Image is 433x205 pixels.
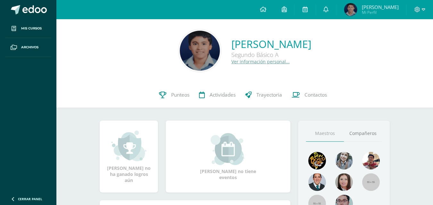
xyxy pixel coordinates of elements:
span: Archivos [21,45,38,50]
span: Cerrar panel [18,197,42,201]
span: [PERSON_NAME] [362,4,399,10]
span: Mis cursos [21,26,42,31]
img: event_small.png [211,133,246,165]
a: Contactos [287,82,332,108]
span: Actividades [210,91,236,98]
a: Archivos [5,38,51,57]
img: 29fc2a48271e3f3676cb2cb292ff2552.png [308,152,326,170]
img: 11152eb22ca3048aebc25a5ecf6973a7.png [362,152,380,170]
a: Compañeros [344,125,382,142]
span: Trayectoria [256,91,282,98]
div: Segundo Básico A [231,51,311,59]
a: Mis cursos [5,19,51,38]
img: 55x55 [362,173,380,191]
div: [PERSON_NAME] no ha ganado logros aún [106,130,152,183]
img: 45bd7986b8947ad7e5894cbc9b781108.png [335,152,353,170]
span: Mi Perfil [362,10,399,15]
img: achievement_small.png [112,130,146,162]
a: Punteos [154,82,194,108]
img: f8fadd5f92b526ce18a967d4e2f06e72.png [180,31,220,71]
a: Trayectoria [240,82,287,108]
img: eec80b72a0218df6e1b0c014193c2b59.png [308,173,326,191]
img: ace71bec6b3b1c7d964634ca6ec6109d.png [344,3,357,16]
a: Ver información personal... [231,59,290,65]
div: [PERSON_NAME] no tiene eventos [196,133,260,180]
a: Actividades [194,82,240,108]
a: [PERSON_NAME] [231,37,311,51]
span: Contactos [304,91,327,98]
a: Maestros [306,125,344,142]
img: 67c3d6f6ad1c930a517675cdc903f95f.png [335,173,353,191]
span: Punteos [171,91,189,98]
